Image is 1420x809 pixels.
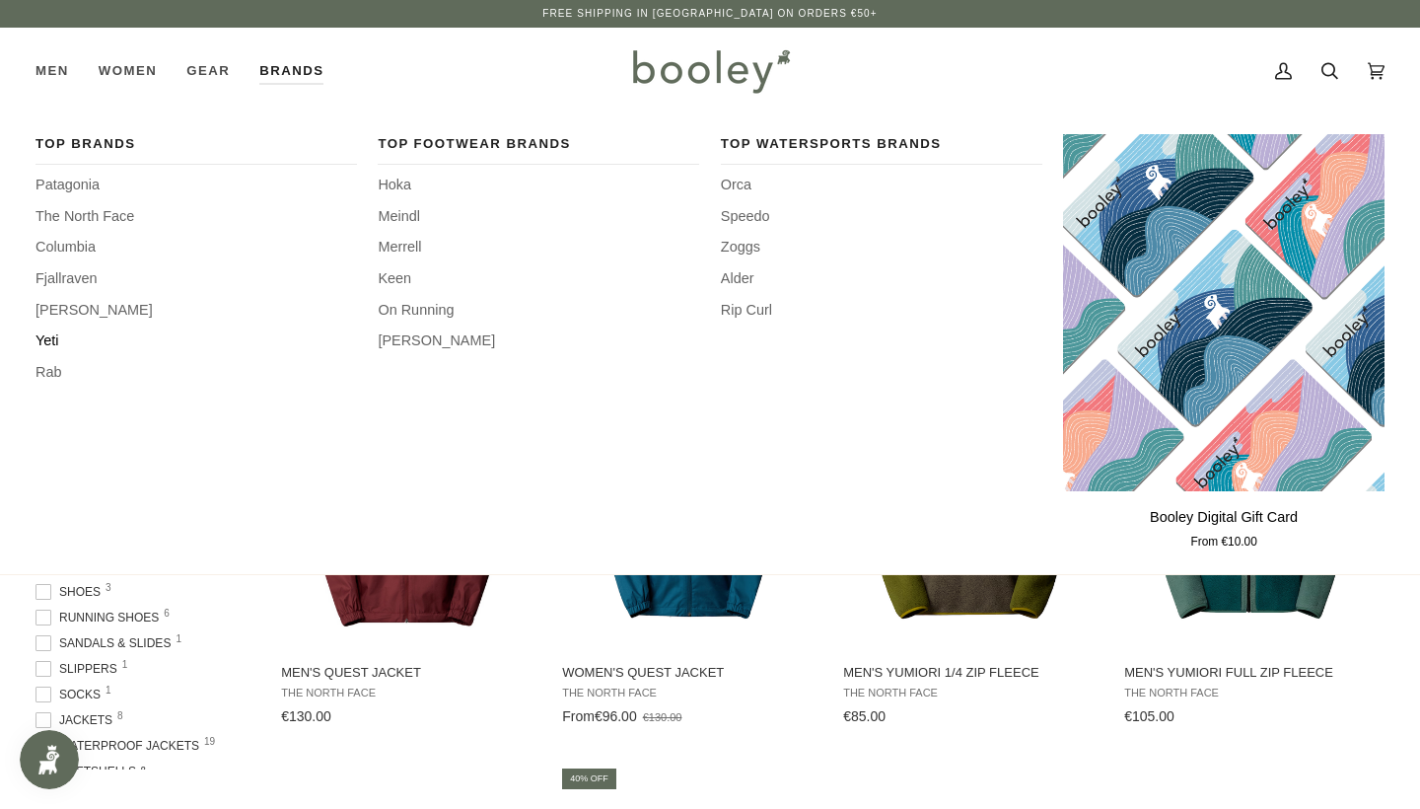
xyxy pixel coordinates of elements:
span: The North Face [281,687,533,699]
a: Booley Digital Gift Card [1063,499,1384,552]
span: €130.00 [643,711,682,723]
a: Booley Digital Gift Card [1063,134,1384,491]
span: 1 [122,660,128,670]
span: Top Watersports Brands [721,134,1042,154]
a: [PERSON_NAME] [378,331,699,352]
span: 8 [117,711,123,721]
a: Merrell [378,237,699,258]
a: Top Brands [35,134,357,165]
span: 19 [204,737,215,747]
a: Meindl [378,206,699,228]
span: 6 [164,609,170,619]
a: On Running [378,300,699,322]
span: Waterproof Jackets [35,737,205,755]
a: Rab [35,362,357,384]
a: Alder [721,268,1042,290]
span: 1 [106,686,111,696]
span: Women [99,61,157,81]
p: Free Shipping in [GEOGRAPHIC_DATA] on Orders €50+ [542,6,877,22]
a: Zoggs [721,237,1042,258]
span: The North Face [843,687,1096,699]
span: Gear [186,61,230,81]
span: Sandals & Slides [35,634,177,652]
product-grid-item-variant: €10.00 [1063,134,1384,491]
a: Women [84,28,172,114]
span: Men [35,61,69,81]
iframe: Button to open loyalty program pop-up [20,730,79,789]
span: The North Face [562,687,815,699]
span: €130.00 [281,708,331,724]
span: 1 [176,634,181,644]
a: Men [35,28,84,114]
a: The North Face [35,206,357,228]
a: Orca [721,175,1042,196]
a: Speedo [721,206,1042,228]
a: Yeti [35,331,357,352]
a: Brands [245,28,338,114]
span: Shoes [35,583,106,601]
p: Booley Digital Gift Card [1150,507,1298,529]
span: Men's Yumiori Full Zip Fleece [1124,664,1377,682]
a: Keen [378,268,699,290]
span: €96.00 [595,708,637,724]
span: Running Shoes [35,609,165,626]
div: Brands Top Brands Patagonia The North Face Columbia Fjallraven [PERSON_NAME] Yeti Rab Top Footwea... [245,28,338,114]
span: Top Brands [35,134,357,154]
span: €85.00 [843,708,886,724]
a: Fjallraven [35,268,357,290]
a: Top Watersports Brands [721,134,1042,165]
span: 3 [106,583,111,593]
span: Slippers [35,660,123,678]
span: Top Footwear Brands [378,134,699,154]
span: From [562,708,595,724]
span: €105.00 [1124,708,1174,724]
span: Women's Quest Jacket [562,664,815,682]
span: Men's Quest Jacket [281,664,533,682]
img: Booley [624,42,797,100]
a: Patagonia [35,175,357,196]
span: The North Face [1124,687,1377,699]
span: Jackets [35,711,118,729]
a: Columbia [35,237,357,258]
product-grid-item: Booley Digital Gift Card [1063,134,1384,551]
span: From €10.00 [1190,534,1256,552]
div: 40% off [562,769,616,789]
span: Softshells & Windbreakers [35,763,252,798]
a: Hoka [378,175,699,196]
span: Men's Yumiori 1/4 Zip Fleece [843,664,1096,682]
a: [PERSON_NAME] [35,300,357,322]
a: Gear [172,28,245,114]
a: Rip Curl [721,300,1042,322]
a: Top Footwear Brands [378,134,699,165]
span: Socks [35,686,106,703]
